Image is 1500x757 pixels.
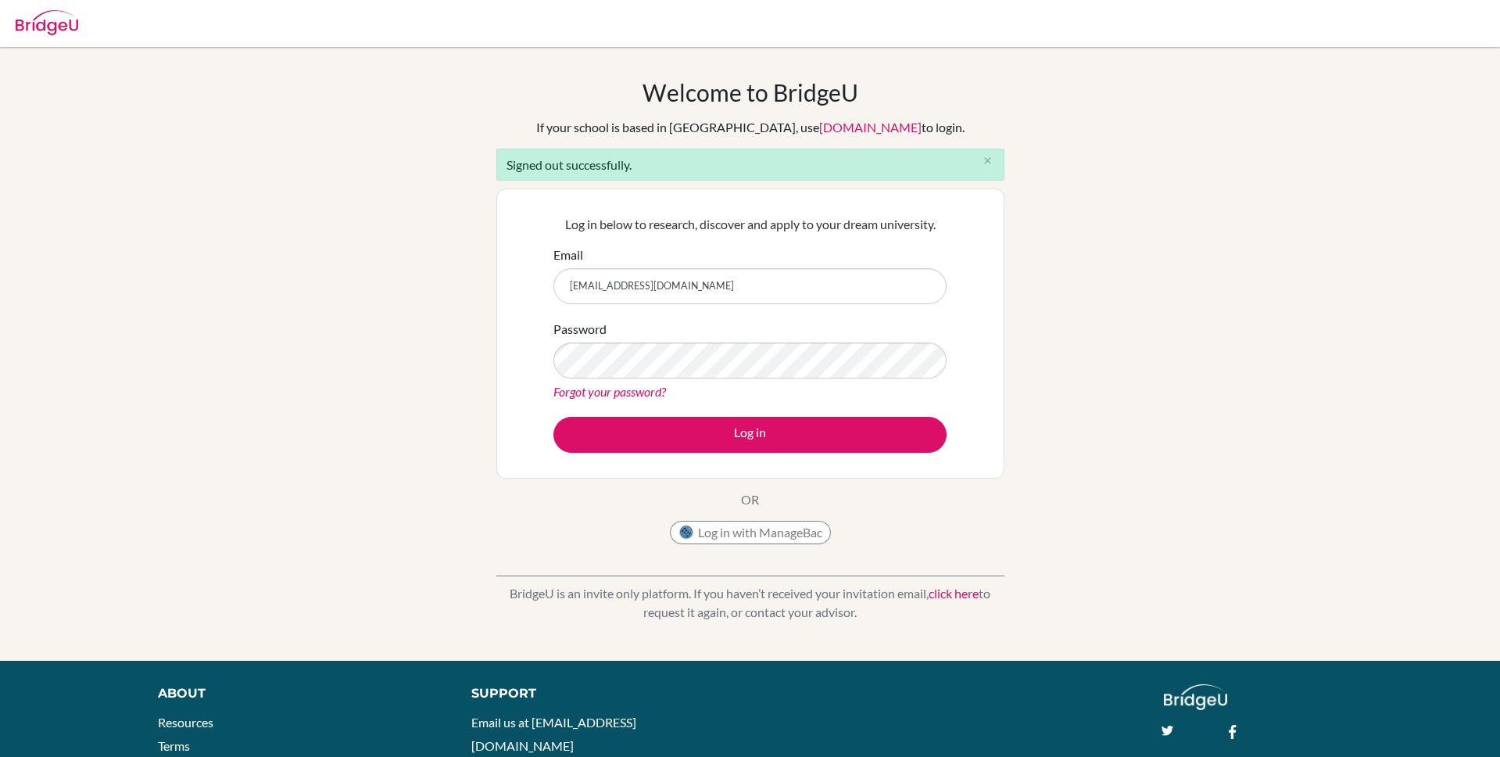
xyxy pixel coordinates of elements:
[929,586,979,601] a: click here
[643,78,858,106] h1: Welcome to BridgeU
[158,684,436,703] div: About
[536,118,965,137] div: If your school is based in [GEOGRAPHIC_DATA], use to login.
[670,521,831,544] button: Log in with ManageBac
[16,10,78,35] img: Bridge-U
[982,155,993,167] i: close
[553,246,583,264] label: Email
[471,715,636,753] a: Email us at [EMAIL_ADDRESS][DOMAIN_NAME]
[553,215,947,234] p: Log in below to research, discover and apply to your dream university.
[496,584,1004,622] p: BridgeU is an invite only platform. If you haven’t received your invitation email, to request it ...
[553,417,947,453] button: Log in
[1164,684,1227,710] img: logo_white@2x-f4f0deed5e89b7ecb1c2cc34c3e3d731f90f0f143d5ea2071677605dd97b5244.png
[741,490,759,509] p: OR
[553,320,607,339] label: Password
[471,684,732,703] div: Support
[496,149,1004,181] div: Signed out successfully.
[158,738,190,753] a: Terms
[819,120,922,135] a: [DOMAIN_NAME]
[158,715,213,730] a: Resources
[553,384,666,399] a: Forgot your password?
[972,149,1004,173] button: Close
